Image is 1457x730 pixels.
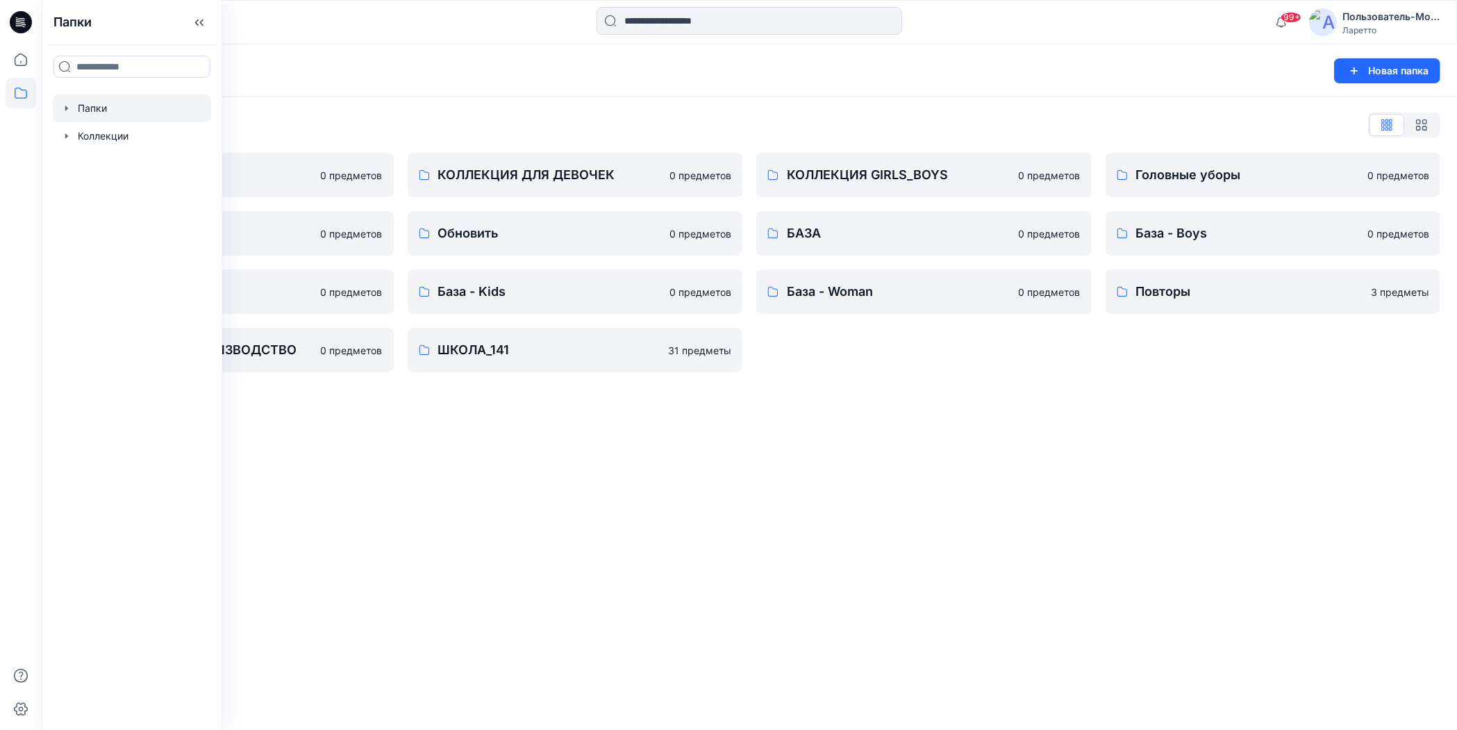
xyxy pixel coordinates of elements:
[58,153,394,197] a: КОЛЛЕКЦИЯ BOY'S0 предметов
[408,153,743,197] a: КОЛЛЕКЦИЯ ДЛЯ ДЕВОЧЕК0 предметов
[668,345,679,356] ya-tr-span: 31
[321,286,327,298] ya-tr-span: 0
[756,269,1092,314] a: База - Woman0 предметов
[1376,228,1429,240] ya-tr-span: предметов
[438,284,506,299] ya-tr-span: База - Kids
[787,165,1010,185] p: КОЛЛЕКЦИЯ GIRLS_BOYS
[1028,169,1081,181] ya-tr-span: предметов
[438,226,499,240] ya-tr-span: Обновить
[756,153,1092,197] a: КОЛЛЕКЦИЯ GIRLS_BOYS0 предметов
[330,286,383,298] ya-tr-span: предметов
[1376,169,1429,181] ya-tr-span: предметов
[58,269,394,314] a: База - Girls0 предметов
[1019,228,1025,240] ya-tr-span: 0
[678,286,731,298] ya-tr-span: предметов
[1371,286,1377,298] ya-tr-span: 3
[58,211,394,256] a: Разное0 предметов
[408,269,743,314] a: База - Kids0 предметов
[1367,169,1374,181] ya-tr-span: 0
[330,345,383,356] ya-tr-span: предметов
[1367,228,1374,240] ya-tr-span: 0
[438,340,660,360] p: ШКОЛА_141
[1334,58,1440,83] button: Новая папка
[787,282,1010,301] p: База - Woman
[669,228,676,240] ya-tr-span: 0
[1380,286,1429,298] ya-tr-span: предметы
[1028,286,1081,298] ya-tr-span: предметов
[1136,165,1360,185] p: Головные уборы
[1106,211,1441,256] a: База - Boys0 предметов
[1028,228,1081,240] ya-tr-span: предметов
[1136,224,1360,243] p: База - Boys
[669,286,676,298] ya-tr-span: 0
[678,228,731,240] ya-tr-span: предметов
[1368,63,1429,78] ya-tr-span: Новая папка
[1106,269,1441,314] a: Повторы3 предметы
[1136,284,1191,299] ya-tr-span: Повторы
[682,345,731,356] ya-tr-span: предметы
[1106,153,1441,197] a: Головные уборы0 предметов
[787,224,1010,243] p: БАЗА
[669,169,676,181] ya-tr-span: 0
[53,15,92,29] ya-tr-span: Папки
[438,167,615,182] ya-tr-span: КОЛЛЕКЦИЯ ДЛЯ ДЕВОЧЕК
[58,328,394,372] a: СОБСТВЕННОЕ ПРОИЗВОДСТВО0 предметов
[321,228,327,240] ya-tr-span: 0
[321,169,327,181] ya-tr-span: 0
[756,211,1092,256] a: БАЗА0 предметов
[408,211,743,256] a: Обновить0 предметов
[1309,8,1337,36] img: аватар
[330,169,383,181] ya-tr-span: предметов
[1342,25,1376,35] ya-tr-span: Ларетто
[678,169,731,181] ya-tr-span: предметов
[1019,169,1025,181] ya-tr-span: 0
[1281,12,1301,23] span: 99+
[330,228,383,240] ya-tr-span: предметов
[1019,286,1025,298] ya-tr-span: 0
[408,328,743,372] a: ШКОЛА_14131 предметы
[321,345,327,356] ya-tr-span: 0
